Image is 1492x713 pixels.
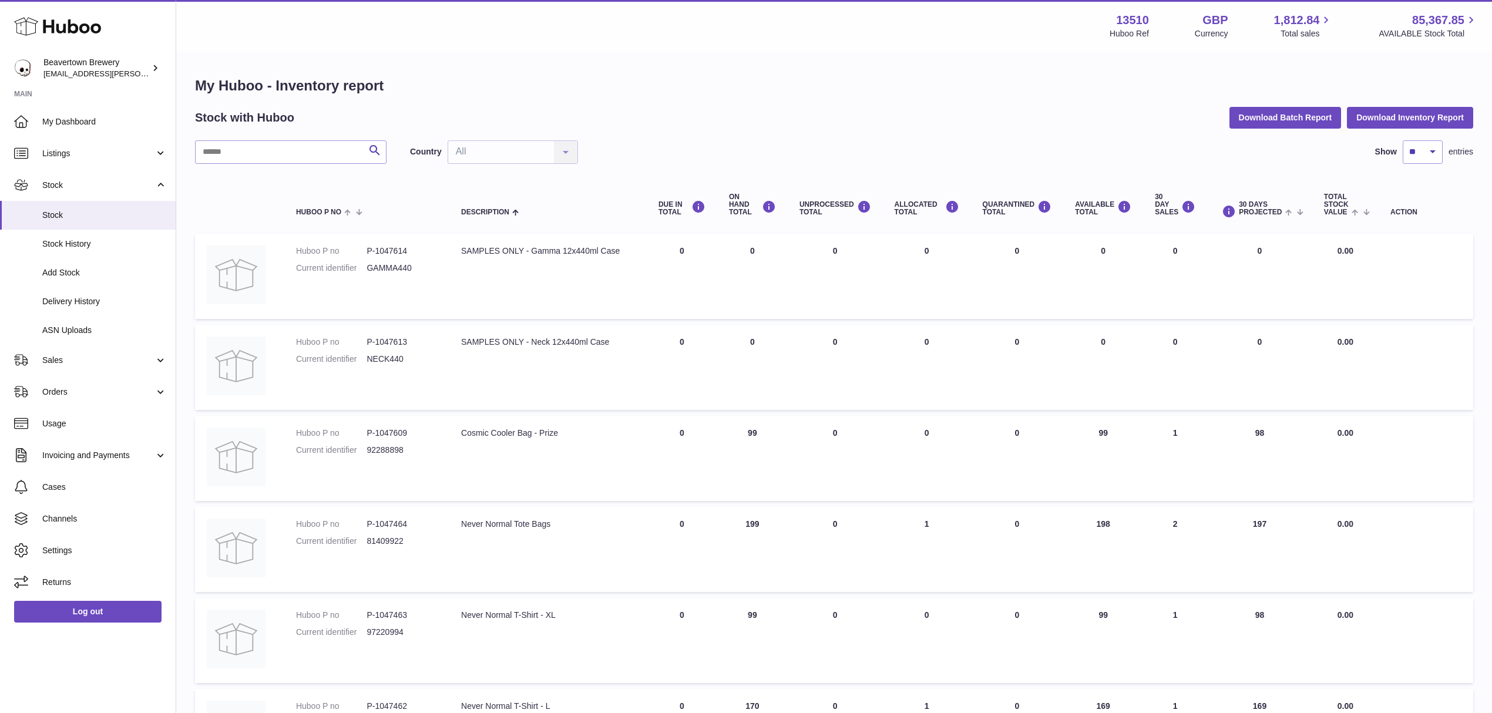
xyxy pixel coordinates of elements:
dd: GAMMA440 [367,263,438,274]
span: [EMAIL_ADDRESS][PERSON_NAME][DOMAIN_NAME] [43,69,236,78]
span: ASN Uploads [42,325,167,336]
td: 0 [647,325,717,410]
span: Total stock value [1324,193,1349,217]
dt: Huboo P no [296,245,367,257]
img: product image [207,610,266,668]
span: Invoicing and Payments [42,450,154,461]
img: kit.lowe@beavertownbrewery.co.uk [14,59,32,77]
span: Channels [42,513,167,524]
span: 0.00 [1338,246,1353,255]
span: Stock [42,210,167,221]
td: 0 [883,598,971,683]
td: 0 [1063,325,1143,410]
span: 0 [1015,337,1020,347]
span: Huboo P no [296,208,341,216]
span: Sales [42,355,154,366]
span: Total sales [1281,28,1333,39]
img: product image [207,428,266,486]
span: Listings [42,148,154,159]
div: Huboo Ref [1110,28,1149,39]
td: 0 [1063,234,1143,319]
img: product image [207,245,266,304]
td: 99 [1063,416,1143,501]
span: Delivery History [42,296,167,307]
div: DUE IN TOTAL [658,200,705,216]
dt: Huboo P no [296,701,367,712]
dd: P-1047462 [367,701,438,712]
div: QUARANTINED Total [983,200,1052,216]
div: SAMPLES ONLY - Neck 12x440ml Case [461,337,635,348]
dd: P-1047464 [367,519,438,530]
span: Stock History [42,238,167,250]
div: Action [1390,208,1461,216]
div: SAMPLES ONLY - Gamma 12x440ml Case [461,245,635,257]
span: Orders [42,386,154,398]
td: 0 [717,234,788,319]
div: Never Normal T-Shirt - L [461,701,635,712]
td: 0 [883,234,971,319]
span: AVAILABLE Stock Total [1379,28,1478,39]
dt: Current identifier [296,627,367,638]
span: Settings [42,545,167,556]
td: 0 [883,416,971,501]
span: 0 [1015,610,1020,620]
td: 0 [1207,234,1312,319]
dd: P-1047613 [367,337,438,348]
span: Description [461,208,509,216]
span: Add Stock [42,267,167,278]
dd: P-1047463 [367,610,438,621]
a: 85,367.85 AVAILABLE Stock Total [1379,12,1478,39]
td: 199 [717,507,788,592]
td: 98 [1207,416,1312,501]
span: entries [1449,146,1473,157]
dt: Current identifier [296,445,367,456]
dt: Huboo P no [296,428,367,439]
dt: Current identifier [296,263,367,274]
span: My Dashboard [42,116,167,127]
td: 0 [647,234,717,319]
td: 0 [647,598,717,683]
td: 0 [788,598,883,683]
td: 99 [717,416,788,501]
span: 0.00 [1338,428,1353,438]
td: 0 [1143,234,1207,319]
td: 1 [1143,416,1207,501]
img: product image [207,337,266,395]
dd: 92288898 [367,445,438,456]
td: 1 [1143,598,1207,683]
div: ALLOCATED Total [895,200,959,216]
h2: Stock with Huboo [195,110,294,126]
div: AVAILABLE Total [1075,200,1131,216]
td: 0 [788,325,883,410]
td: 0 [647,416,717,501]
td: 0 [788,416,883,501]
div: Beavertown Brewery [43,57,149,79]
div: 30 DAY SALES [1155,193,1195,217]
span: 0.00 [1338,701,1353,711]
h1: My Huboo - Inventory report [195,76,1473,95]
dd: P-1047609 [367,428,438,439]
span: 0 [1015,246,1020,255]
span: 30 DAYS PROJECTED [1239,201,1282,216]
div: ON HAND Total [729,193,776,217]
td: 197 [1207,507,1312,592]
div: UNPROCESSED Total [799,200,871,216]
a: Log out [14,601,162,622]
td: 0 [647,507,717,592]
dt: Current identifier [296,354,367,365]
dt: Huboo P no [296,610,367,621]
button: Download Batch Report [1229,107,1342,128]
td: 2 [1143,507,1207,592]
a: 1,812.84 Total sales [1274,12,1333,39]
dd: NECK440 [367,354,438,365]
td: 0 [788,234,883,319]
td: 0 [717,325,788,410]
td: 0 [788,507,883,592]
td: 99 [1063,598,1143,683]
dd: P-1047614 [367,245,438,257]
span: 1,812.84 [1274,12,1320,28]
td: 1 [883,507,971,592]
span: 0 [1015,519,1020,529]
span: 0.00 [1338,337,1353,347]
span: Returns [42,577,167,588]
